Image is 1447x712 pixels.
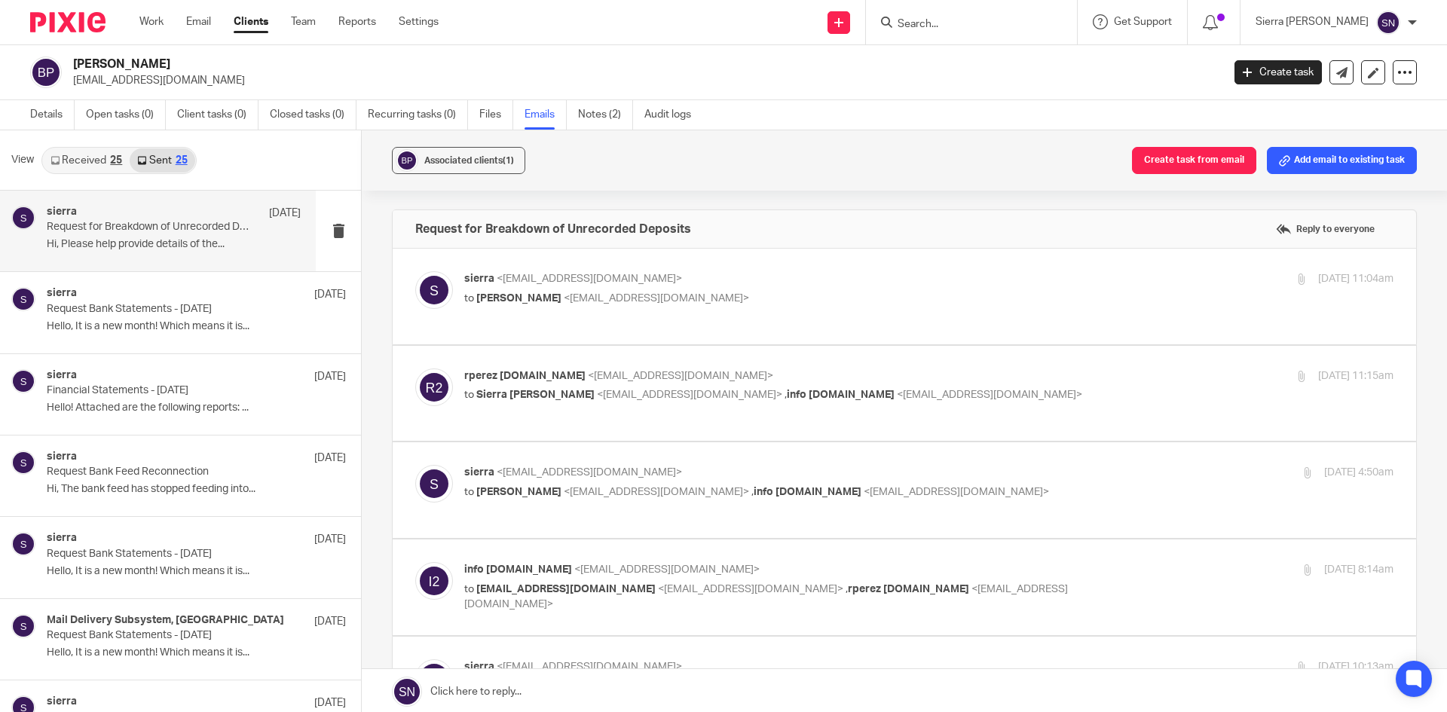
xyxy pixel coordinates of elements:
[314,532,346,547] p: [DATE]
[368,100,468,130] a: Recurring tasks (0)
[476,487,561,497] span: [PERSON_NAME]
[1256,14,1369,29] p: Sierra [PERSON_NAME]
[234,14,268,29] a: Clients
[314,369,346,384] p: [DATE]
[11,287,35,311] img: svg%3E
[415,271,453,309] img: svg%3E
[11,206,35,230] img: svg%3E
[338,14,376,29] a: Reports
[43,148,130,173] a: Received25
[588,371,773,381] span: <[EMAIL_ADDRESS][DOMAIN_NAME]>
[139,14,164,29] a: Work
[176,155,188,166] div: 25
[47,369,77,382] h4: sierra
[47,303,286,316] p: Request Bank Statements - [DATE]
[658,584,843,594] span: <[EMAIL_ADDRESS][DOMAIN_NAME]>
[564,487,749,497] span: <[EMAIL_ADDRESS][DOMAIN_NAME]>
[578,100,633,130] a: Notes (2)
[110,155,122,166] div: 25
[73,73,1212,88] p: [EMAIL_ADDRESS][DOMAIN_NAME]
[525,100,567,130] a: Emails
[846,584,848,594] span: ,
[47,646,346,659] p: Hello, It is a new month! Which means it is...
[464,662,494,672] span: sierra
[314,695,346,710] p: [DATE]
[269,206,301,221] p: [DATE]
[30,57,62,88] img: svg%3E
[415,562,453,600] img: svg%3E
[476,293,561,304] span: [PERSON_NAME]
[597,390,782,400] span: <[EMAIL_ADDRESS][DOMAIN_NAME]>
[787,390,895,400] span: info [DOMAIN_NAME]
[464,273,494,284] span: sierra
[754,487,861,497] span: info [DOMAIN_NAME]
[86,100,166,130] a: Open tasks (0)
[11,152,34,168] span: View
[415,659,453,697] img: svg%3E
[177,100,259,130] a: Client tasks (0)
[47,466,286,478] p: Request Bank Feed Reconnection
[497,467,682,478] span: <[EMAIL_ADDRESS][DOMAIN_NAME]>
[399,14,439,29] a: Settings
[464,371,586,381] span: rperez [DOMAIN_NAME]
[564,293,749,304] span: <[EMAIL_ADDRESS][DOMAIN_NAME]>
[47,695,77,708] h4: sierra
[314,614,346,629] p: [DATE]
[11,614,35,638] img: svg%3E
[848,584,969,594] span: rperez [DOMAIN_NAME]
[30,100,75,130] a: Details
[415,368,453,406] img: svg%3E
[11,369,35,393] img: svg%3E
[785,390,787,400] span: ,
[396,149,418,172] img: svg%3E
[314,287,346,302] p: [DATE]
[73,57,984,72] h2: [PERSON_NAME]
[1324,465,1393,481] p: [DATE] 4:50am
[464,487,474,497] span: to
[503,156,514,165] span: (1)
[11,532,35,556] img: svg%3E
[1318,368,1393,384] p: [DATE] 11:15am
[47,287,77,300] h4: sierra
[47,238,301,251] p: Hi, Please help provide details of the...
[47,483,346,496] p: Hi, The bank feed has stopped feeding into...
[47,451,77,463] h4: sierra
[1324,562,1393,578] p: [DATE] 8:14am
[497,662,682,672] span: <[EMAIL_ADDRESS][DOMAIN_NAME]>
[47,548,286,561] p: Request Bank Statements - [DATE]
[47,614,284,627] h4: Mail Delivery Subsystem, [GEOGRAPHIC_DATA]
[476,584,656,594] span: [EMAIL_ADDRESS][DOMAIN_NAME]
[1132,147,1256,174] button: Create task from email
[291,14,316,29] a: Team
[479,100,513,130] a: Files
[751,487,754,497] span: ,
[415,222,691,237] h4: Request for Breakdown of Unrecorded Deposits
[130,148,194,173] a: Sent25
[476,390,595,400] span: Sierra [PERSON_NAME]
[1267,147,1417,174] button: Add email to existing task
[47,384,286,397] p: Financial Statements - [DATE]
[47,565,346,578] p: Hello, It is a new month! Which means it is...
[864,487,1049,497] span: <[EMAIL_ADDRESS][DOMAIN_NAME]>
[574,564,760,575] span: <[EMAIL_ADDRESS][DOMAIN_NAME]>
[186,14,211,29] a: Email
[47,206,77,218] h4: sierra
[11,451,35,475] img: svg%3E
[1376,11,1400,35] img: svg%3E
[1114,17,1172,27] span: Get Support
[424,156,514,165] span: Associated clients
[497,273,682,284] span: <[EMAIL_ADDRESS][DOMAIN_NAME]>
[1318,659,1393,675] p: [DATE] 10:13am
[1318,271,1393,287] p: [DATE] 11:04am
[1234,60,1322,84] a: Create task
[392,147,525,174] button: Associated clients(1)
[30,12,106,32] img: Pixie
[464,293,474,304] span: to
[270,100,356,130] a: Closed tasks (0)
[1272,218,1378,240] label: Reply to everyone
[47,532,77,545] h4: sierra
[314,451,346,466] p: [DATE]
[47,629,286,642] p: Request Bank Statements - [DATE]
[464,390,474,400] span: to
[47,402,346,414] p: Hello! Attached are the following reports: ...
